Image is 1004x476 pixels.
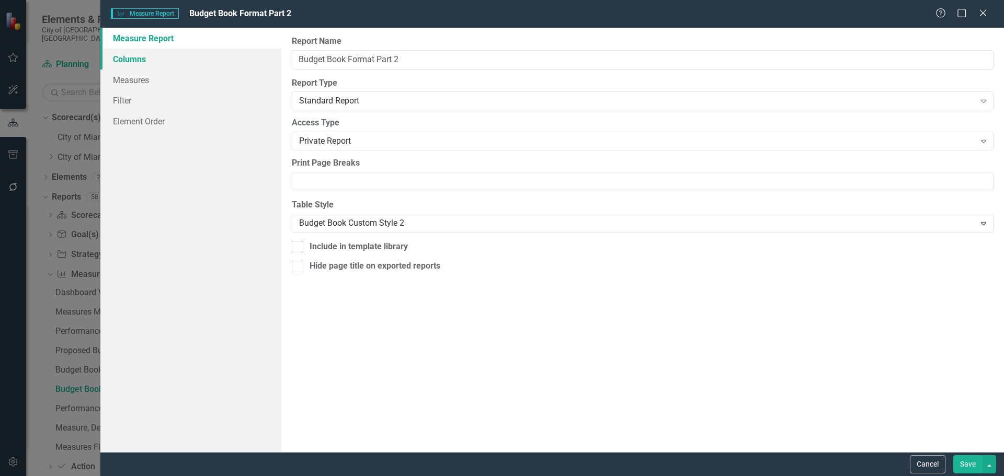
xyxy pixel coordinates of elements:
[910,455,945,473] button: Cancel
[189,8,291,18] span: Budget Book Format Part 2
[100,111,281,132] a: Element Order
[292,50,994,69] input: Report Name
[100,49,281,69] a: Columns
[299,95,975,107] div: Standard Report
[292,117,994,129] label: Access Type
[100,28,281,49] a: Measure Report
[310,241,408,253] div: Include in template library
[100,69,281,90] a: Measures
[292,77,994,89] label: Report Type
[310,260,440,272] div: Hide page title on exported reports
[292,199,994,211] label: Table Style
[292,36,994,48] label: Report Name
[111,8,179,19] span: Measure Report
[100,90,281,111] a: Filter
[292,157,994,169] label: Print Page Breaks
[299,135,975,147] div: Private Report
[953,455,983,473] button: Save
